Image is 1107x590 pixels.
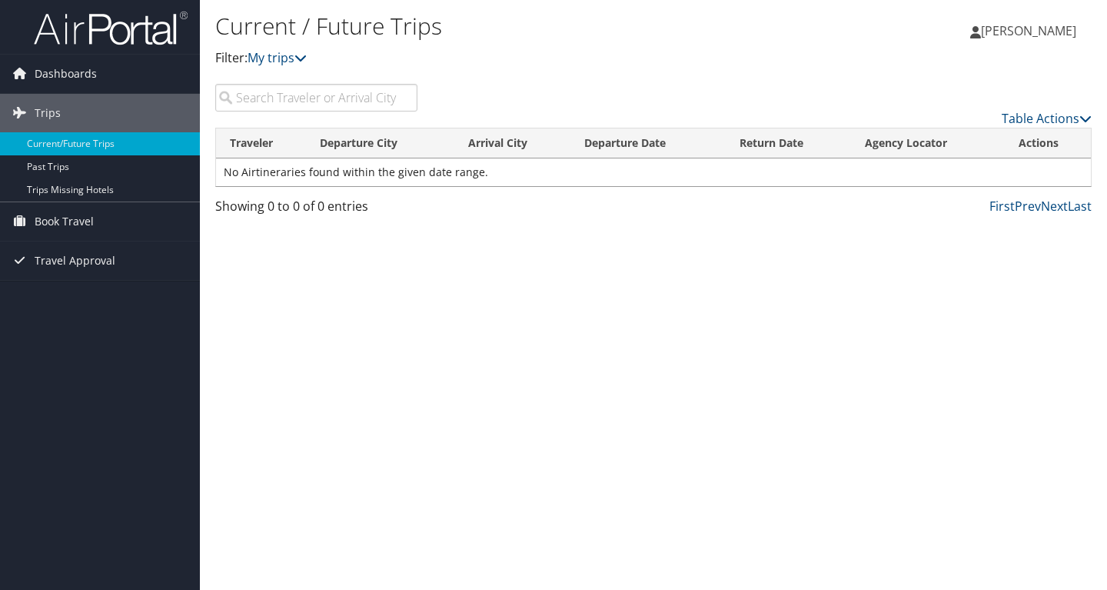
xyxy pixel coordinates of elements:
[989,198,1015,215] a: First
[215,84,417,112] input: Search Traveler or Arrival City
[454,128,570,158] th: Arrival City: activate to sort column ascending
[1068,198,1092,215] a: Last
[216,128,306,158] th: Traveler: activate to sort column ascending
[981,22,1076,39] span: [PERSON_NAME]
[1015,198,1041,215] a: Prev
[1005,128,1091,158] th: Actions
[215,197,417,223] div: Showing 0 to 0 of 0 entries
[306,128,454,158] th: Departure City: activate to sort column ascending
[35,202,94,241] span: Book Travel
[851,128,1005,158] th: Agency Locator: activate to sort column ascending
[35,55,97,93] span: Dashboards
[216,158,1091,186] td: No Airtineraries found within the given date range.
[35,242,115,280] span: Travel Approval
[726,128,850,158] th: Return Date: activate to sort column ascending
[1041,198,1068,215] a: Next
[248,49,307,66] a: My trips
[570,128,726,158] th: Departure Date: activate to sort column descending
[970,8,1092,54] a: [PERSON_NAME]
[215,10,799,42] h1: Current / Future Trips
[34,10,188,46] img: airportal-logo.png
[35,94,61,132] span: Trips
[215,48,799,68] p: Filter:
[1002,110,1092,127] a: Table Actions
